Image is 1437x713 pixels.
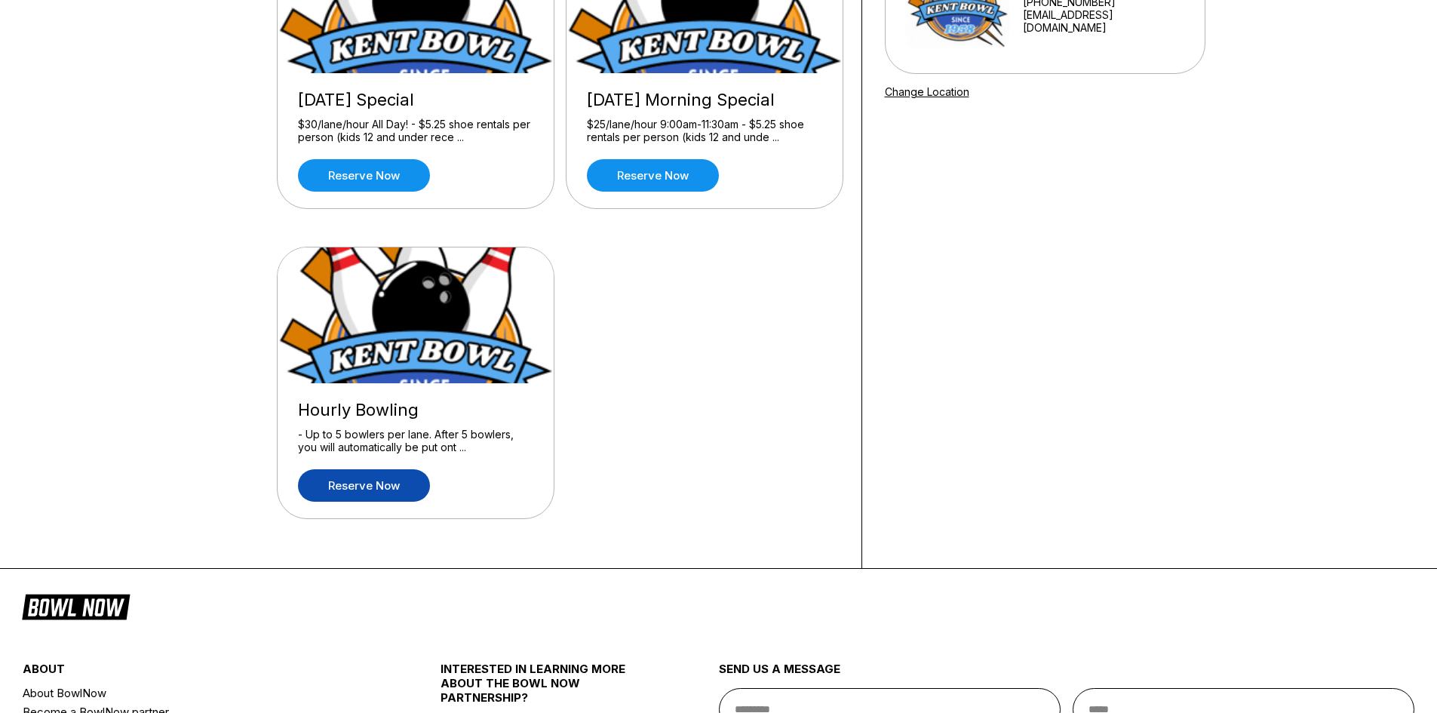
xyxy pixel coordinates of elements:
[298,400,533,420] div: Hourly Bowling
[278,247,555,383] img: Hourly Bowling
[587,90,822,110] div: [DATE] Morning Special
[587,159,719,192] a: Reserve now
[298,428,533,454] div: - Up to 5 bowlers per lane. After 5 bowlers, you will automatically be put ont ...
[587,118,822,144] div: $25/lane/hour 9:00am-11:30am - $5.25 shoe rentals per person (kids 12 and unde ...
[298,159,430,192] a: Reserve now
[1023,8,1184,34] a: [EMAIL_ADDRESS][DOMAIN_NAME]
[298,469,430,502] a: Reserve now
[719,662,1415,688] div: send us a message
[885,85,969,98] a: Change Location
[23,684,370,702] a: About BowlNow
[298,90,533,110] div: [DATE] Special
[298,118,533,144] div: $30/lane/hour All Day! - $5.25 shoe rentals per person (kids 12 and under rece ...
[23,662,370,684] div: about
